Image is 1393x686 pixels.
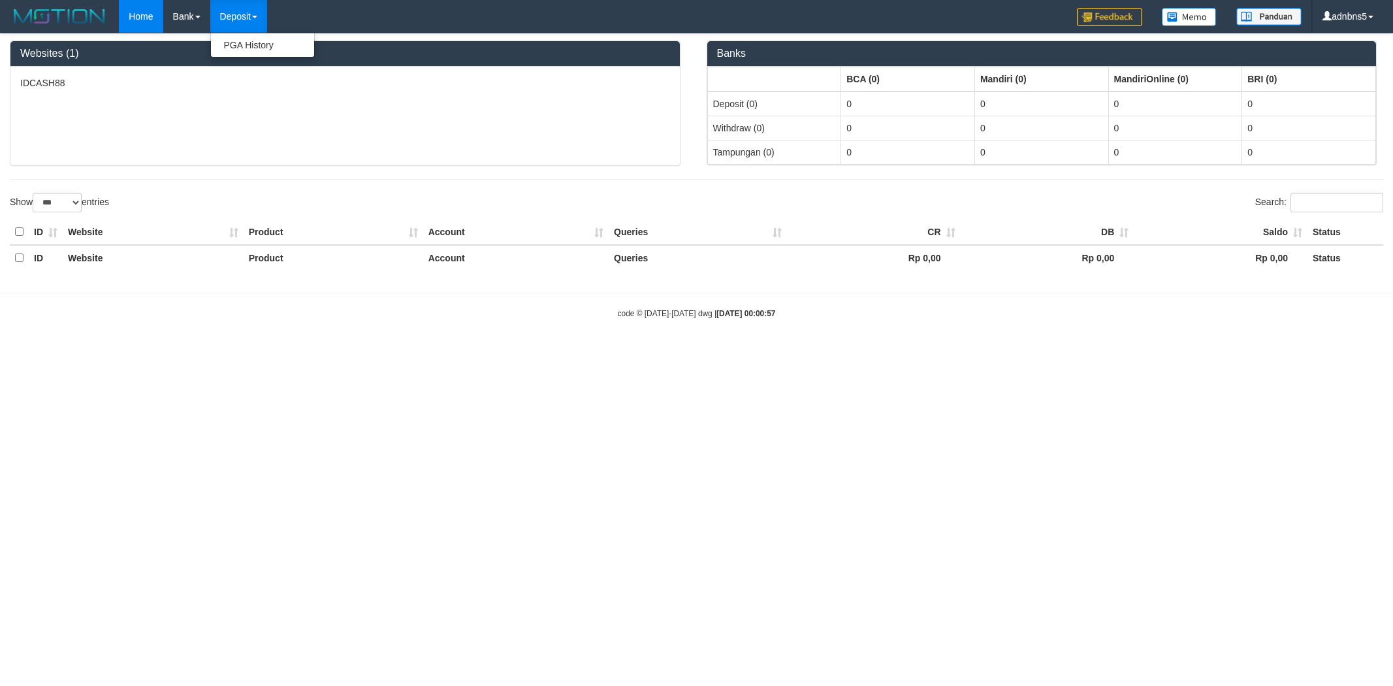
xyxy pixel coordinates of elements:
[1307,220,1383,245] th: Status
[961,220,1134,245] th: DB
[1242,116,1376,140] td: 0
[1242,140,1376,164] td: 0
[1162,8,1217,26] img: Button%20Memo.svg
[211,37,314,54] a: PGA History
[707,116,841,140] td: Withdraw (0)
[974,140,1108,164] td: 0
[787,245,961,270] th: Rp 0,00
[974,91,1108,116] td: 0
[1307,245,1383,270] th: Status
[1077,8,1142,26] img: Feedback.jpg
[1255,193,1383,212] label: Search:
[1134,220,1307,245] th: Saldo
[423,245,609,270] th: Account
[707,67,841,91] th: Group: activate to sort column ascending
[20,76,670,90] p: IDCASH88
[63,220,244,245] th: Website
[1236,8,1302,25] img: panduan.png
[1290,193,1383,212] input: Search:
[707,140,841,164] td: Tampungan (0)
[33,193,82,212] select: Showentries
[1242,91,1376,116] td: 0
[717,48,1367,59] h3: Banks
[841,91,975,116] td: 0
[609,220,787,245] th: Queries
[716,309,775,318] strong: [DATE] 00:00:57
[618,309,776,318] small: code © [DATE]-[DATE] dwg |
[244,245,423,270] th: Product
[1108,116,1242,140] td: 0
[29,245,63,270] th: ID
[1242,67,1376,91] th: Group: activate to sort column ascending
[10,7,109,26] img: MOTION_logo.png
[29,220,63,245] th: ID
[10,193,109,212] label: Show entries
[974,116,1108,140] td: 0
[1108,67,1242,91] th: Group: activate to sort column ascending
[1108,140,1242,164] td: 0
[841,140,975,164] td: 0
[841,67,975,91] th: Group: activate to sort column ascending
[423,220,609,245] th: Account
[609,245,787,270] th: Queries
[1134,245,1307,270] th: Rp 0,00
[20,48,670,59] h3: Websites (1)
[841,116,975,140] td: 0
[974,67,1108,91] th: Group: activate to sort column ascending
[787,220,961,245] th: CR
[63,245,244,270] th: Website
[1108,91,1242,116] td: 0
[961,245,1134,270] th: Rp 0,00
[707,91,841,116] td: Deposit (0)
[244,220,423,245] th: Product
